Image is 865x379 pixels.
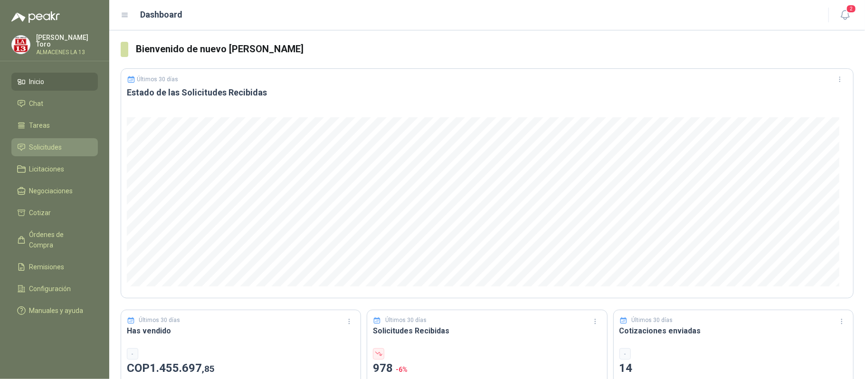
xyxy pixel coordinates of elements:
span: Configuración [29,284,71,294]
button: 2 [836,7,854,24]
span: Negociaciones [29,186,73,196]
a: Tareas [11,116,98,134]
img: Company Logo [12,36,30,54]
span: Tareas [29,120,50,131]
a: Solicitudes [11,138,98,156]
span: Manuales y ayuda [29,305,84,316]
span: 1.455.697 [150,361,215,375]
span: Cotizar [29,208,51,218]
h3: Bienvenido de nuevo [PERSON_NAME] [136,42,854,57]
img: Logo peakr [11,11,60,23]
a: Remisiones [11,258,98,276]
span: Órdenes de Compra [29,229,89,250]
p: COP [127,360,355,378]
p: ALMACENES LA 13 [36,49,98,55]
p: Últimos 30 días [631,316,673,325]
span: Solicitudes [29,142,62,152]
a: Licitaciones [11,160,98,178]
a: Manuales y ayuda [11,302,98,320]
span: Chat [29,98,44,109]
span: ,85 [202,363,215,374]
p: 14 [619,360,847,378]
span: 2 [846,4,856,13]
div: - [127,348,138,360]
h3: Estado de las Solicitudes Recibidas [127,87,847,98]
p: Últimos 30 días [139,316,181,325]
span: -6 % [396,366,408,373]
p: Últimos 30 días [385,316,427,325]
a: Chat [11,95,98,113]
span: Remisiones [29,262,65,272]
a: Cotizar [11,204,98,222]
h3: Has vendido [127,325,355,337]
a: Inicio [11,73,98,91]
a: Órdenes de Compra [11,226,98,254]
p: [PERSON_NAME] Toro [36,34,98,47]
a: Configuración [11,280,98,298]
span: Licitaciones [29,164,65,174]
p: 978 [373,360,601,378]
h1: Dashboard [141,8,183,21]
a: Negociaciones [11,182,98,200]
p: Últimos 30 días [137,76,179,83]
div: - [619,348,631,360]
h3: Solicitudes Recibidas [373,325,601,337]
h3: Cotizaciones enviadas [619,325,847,337]
span: Inicio [29,76,45,87]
